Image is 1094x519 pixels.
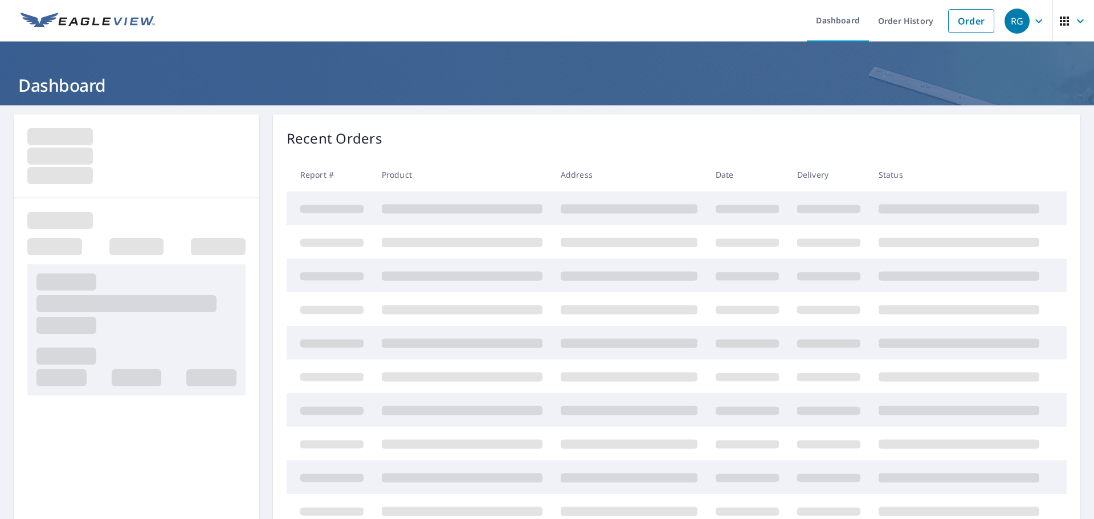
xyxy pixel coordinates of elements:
[870,158,1048,191] th: Status
[21,13,155,30] img: EV Logo
[707,158,788,191] th: Date
[287,128,382,149] p: Recent Orders
[1005,9,1030,34] div: RG
[788,158,870,191] th: Delivery
[287,158,373,191] th: Report #
[373,158,552,191] th: Product
[14,73,1080,97] h1: Dashboard
[552,158,707,191] th: Address
[948,9,994,33] a: Order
